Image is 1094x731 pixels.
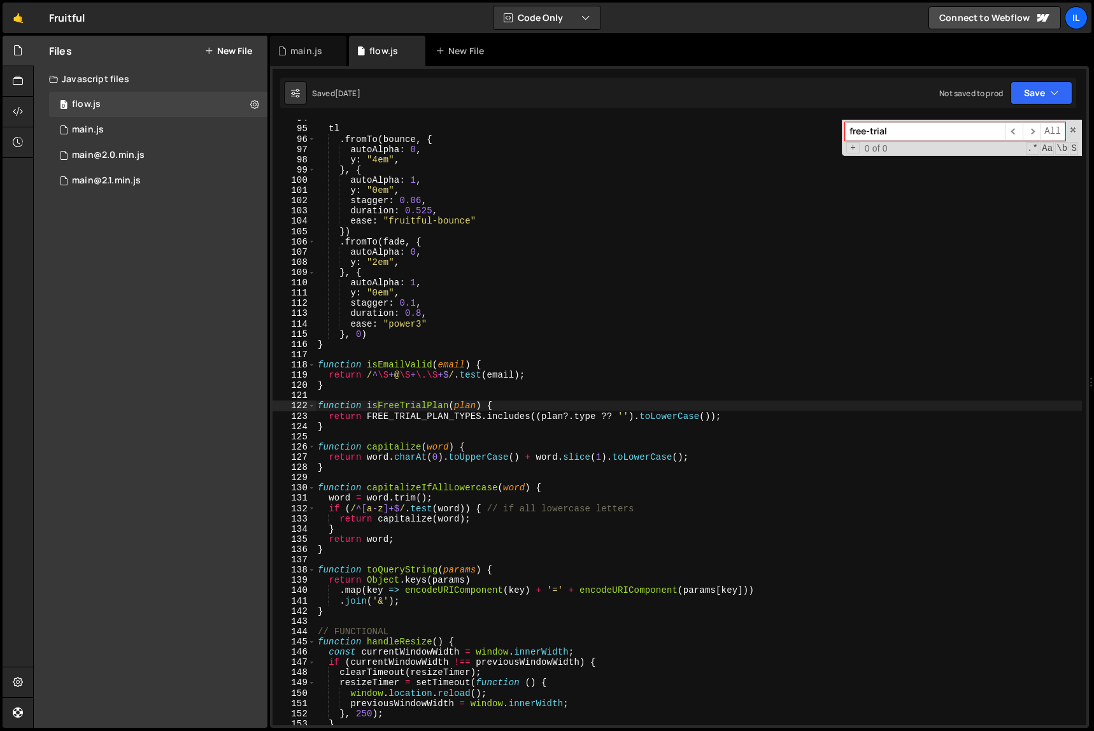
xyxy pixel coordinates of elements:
input: Search for [845,122,1005,141]
div: main@2.0.min.js [72,150,145,161]
div: 105 [273,227,316,237]
div: 150 [273,688,316,699]
div: 135 [273,534,316,544]
div: New File [436,45,489,57]
div: 107 [273,247,316,257]
div: 96 [273,134,316,145]
div: 146 [273,647,316,657]
div: 101 [273,185,316,195]
div: 104 [273,216,316,226]
a: 🤙 [3,3,34,33]
div: 147 [273,657,316,667]
div: 108 [273,257,316,267]
div: 117 [273,350,316,360]
div: 145 [273,637,316,647]
div: 136 [273,544,316,555]
div: 110 [273,278,316,288]
div: 109 [273,267,316,278]
span: CaseSensitive Search [1041,142,1054,155]
a: Il [1065,6,1088,29]
div: 125 [273,432,316,442]
div: 139 [273,575,316,585]
span: Whole Word Search [1055,142,1069,155]
div: 126 [273,442,316,452]
div: 149 [273,678,316,688]
div: 114 [273,319,316,329]
div: main@2.1.min.js [72,175,141,187]
div: 123 [273,411,316,422]
div: 112 [273,298,316,308]
div: 12077/32195.js [49,92,267,117]
button: Code Only [494,6,600,29]
div: 132 [273,504,316,514]
div: 111 [273,288,316,298]
div: 131 [273,493,316,503]
div: 95 [273,124,316,134]
div: 116 [273,339,316,350]
span: Toggle Replace mode [846,142,860,153]
div: 12077/31244.js [49,168,267,194]
button: New File [204,46,252,56]
div: 128 [273,462,316,472]
div: 120 [273,380,316,390]
div: Javascript files [34,66,267,92]
span: Alt-Enter [1040,122,1065,141]
span: 0 of 0 [860,143,893,153]
div: 129 [273,472,316,483]
span: Search In Selection [1070,142,1078,155]
div: 113 [273,308,316,318]
div: 106 [273,237,316,247]
div: flow.js [72,99,101,110]
div: 153 [273,719,316,729]
div: 118 [273,360,316,370]
div: 122 [273,401,316,411]
div: 115 [273,329,316,339]
div: main.js [72,124,104,136]
div: 97 [273,145,316,155]
h2: Files [49,44,72,58]
div: 102 [273,195,316,206]
div: 142 [273,606,316,616]
div: Not saved to prod [939,88,1003,99]
div: 152 [273,709,316,719]
div: 100 [273,175,316,185]
div: 121 [273,390,316,401]
div: 103 [273,206,316,216]
span: ​ [1023,122,1041,141]
div: Saved [312,88,360,99]
div: 141 [273,596,316,606]
div: 143 [273,616,316,627]
div: 148 [273,667,316,678]
span: ​ [1005,122,1023,141]
div: 133 [273,514,316,524]
div: 134 [273,524,316,534]
div: 138 [273,565,316,575]
div: 144 [273,627,316,637]
div: 130 [273,483,316,493]
div: [DATE] [335,88,360,99]
div: 119 [273,370,316,380]
div: 151 [273,699,316,709]
a: Connect to Webflow [928,6,1061,29]
div: flow.js [369,45,398,57]
div: Fruitful [49,10,85,25]
div: 127 [273,452,316,462]
div: main.js [290,45,322,57]
span: RegExp Search [1026,142,1039,155]
div: 140 [273,585,316,595]
button: Save [1011,82,1072,104]
div: 124 [273,422,316,432]
div: 12077/30059.js [49,143,267,168]
div: 99 [273,165,316,175]
div: 12077/28919.js [49,117,267,143]
div: 137 [273,555,316,565]
div: 98 [273,155,316,165]
span: 0 [60,101,67,111]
